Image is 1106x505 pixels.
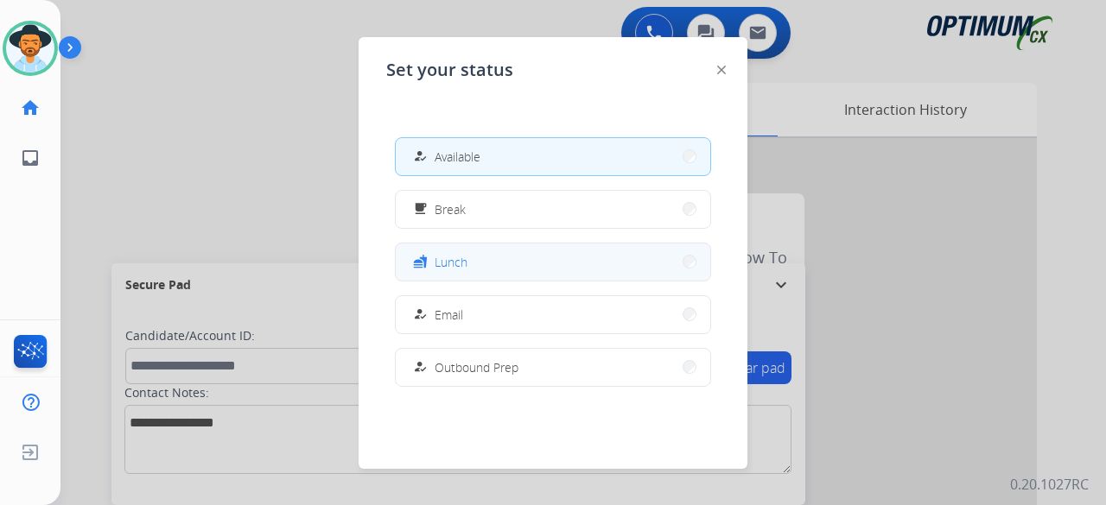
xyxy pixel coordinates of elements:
button: Outbound Prep [396,349,710,386]
span: Set your status [386,58,513,82]
mat-icon: how_to_reg [413,360,428,375]
span: Outbound Prep [435,358,518,376]
button: Available [396,138,710,175]
mat-icon: how_to_reg [413,307,428,322]
span: Lunch [435,253,467,271]
button: Email [396,296,710,333]
mat-icon: fastfood [413,255,428,269]
mat-icon: inbox [20,148,41,168]
button: Lunch [396,243,710,281]
mat-icon: home [20,98,41,118]
span: Break [435,200,466,218]
span: Available [435,148,480,166]
button: Break [396,191,710,228]
p: 0.20.1027RC [1010,474,1089,495]
img: avatar [6,24,54,73]
span: Email [435,306,463,324]
mat-icon: free_breakfast [413,202,428,217]
img: close-button [717,66,726,74]
mat-icon: how_to_reg [413,149,428,164]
